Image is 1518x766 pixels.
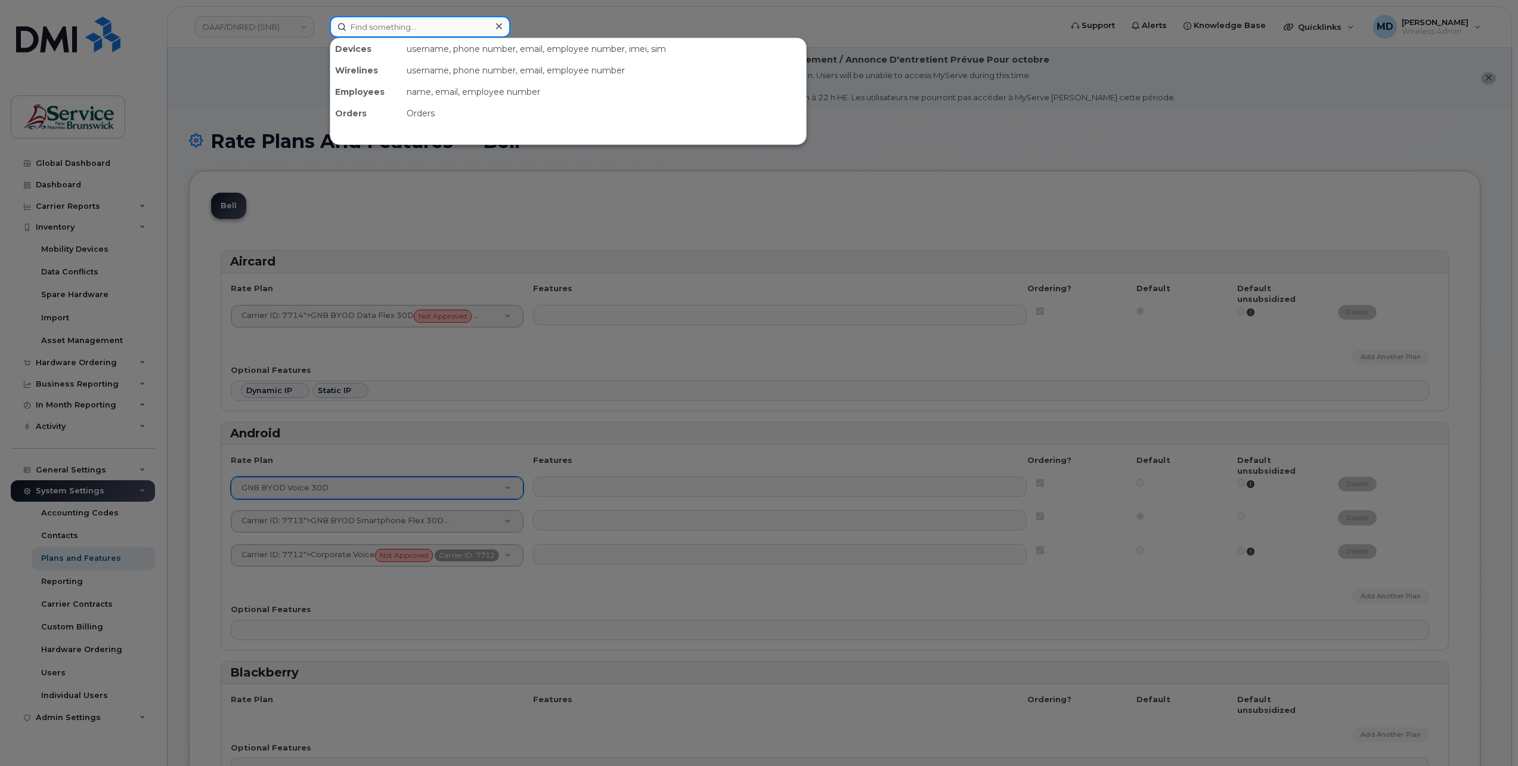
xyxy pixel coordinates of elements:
div: Orders [330,103,402,124]
div: username, phone number, email, employee number [402,60,806,81]
div: Orders [402,103,806,124]
div: Wirelines [330,60,402,81]
div: username, phone number, email, employee number, imei, sim [402,38,806,60]
div: name, email, employee number [402,81,806,103]
div: Employees [330,81,402,103]
div: Devices [330,38,402,60]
